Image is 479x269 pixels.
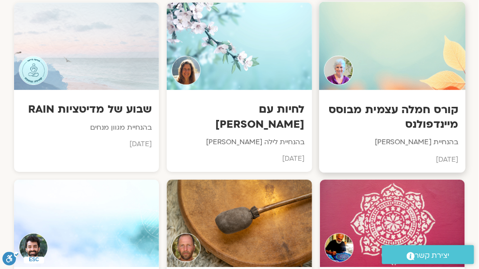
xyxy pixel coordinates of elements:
a: Teacherשבוע של מדיטציות RAINבהנחיית מגוון מנחים[DATE] [14,2,159,172]
p: בהנחיית לילה [PERSON_NAME] [174,136,304,148]
p: בהנחיית [PERSON_NAME] [326,137,458,149]
img: Teacher [325,233,354,262]
img: Teacher [324,56,353,85]
img: Teacher [172,56,201,85]
img: Teacher [19,56,48,85]
p: [DATE] [21,138,152,150]
p: [DATE] [174,153,304,165]
a: יצירת קשר [382,245,474,264]
span: יצירת קשר [415,249,450,262]
h3: שבוע של מדיטציות RAIN [21,102,152,117]
a: Teacherלחיות עם [PERSON_NAME]בהנחיית לילה [PERSON_NAME][DATE] [167,2,312,172]
h3: לחיות עם [PERSON_NAME] [174,102,304,131]
img: Teacher [19,233,48,262]
p: [DATE] [326,153,458,166]
a: Teacherקורס חמלה עצמית מבוסס מיינדפולנסבהנחיית [PERSON_NAME][DATE] [320,2,465,172]
h3: קורס חמלה עצמית מבוסס מיינדפולנס [326,102,458,132]
img: Teacher [172,233,201,262]
p: בהנחיית מגוון מנחים [21,122,152,134]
